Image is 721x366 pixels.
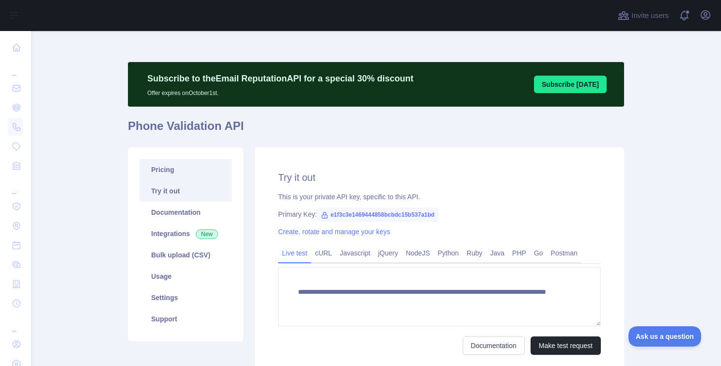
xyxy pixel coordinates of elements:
a: Postman [547,245,581,261]
p: Offer expires on October 1st. [147,85,413,97]
div: ... [8,176,23,196]
a: Python [434,245,463,261]
a: Go [530,245,547,261]
a: Settings [140,287,232,308]
a: NodeJS [402,245,434,261]
a: Live test [278,245,311,261]
span: New [196,229,218,239]
div: Primary Key: [278,209,601,219]
p: Subscribe to the Email Reputation API for a special 30 % discount [147,72,413,85]
iframe: Toggle Customer Support [628,326,702,347]
a: Try it out [140,180,232,202]
a: Integrations New [140,223,232,244]
a: Documentation [463,336,525,355]
span: e1f3c3e1469444858bcbdc15b537a1bd [317,207,439,222]
span: Invite users [631,10,669,21]
a: Support [140,308,232,330]
a: Documentation [140,202,232,223]
a: PHP [508,245,530,261]
a: Java [486,245,509,261]
div: This is your private API key, specific to this API. [278,192,601,202]
a: Javascript [336,245,374,261]
a: cURL [311,245,336,261]
a: Usage [140,266,232,287]
div: ... [8,314,23,334]
button: Make test request [531,336,601,355]
h1: Phone Validation API [128,118,624,142]
a: Pricing [140,159,232,180]
a: Create, rotate and manage your keys [278,228,390,236]
button: Subscribe [DATE] [534,76,607,93]
a: Ruby [463,245,486,261]
div: ... [8,58,23,78]
h2: Try it out [278,171,601,184]
a: Bulk upload (CSV) [140,244,232,266]
a: jQuery [374,245,402,261]
button: Invite users [616,8,671,23]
